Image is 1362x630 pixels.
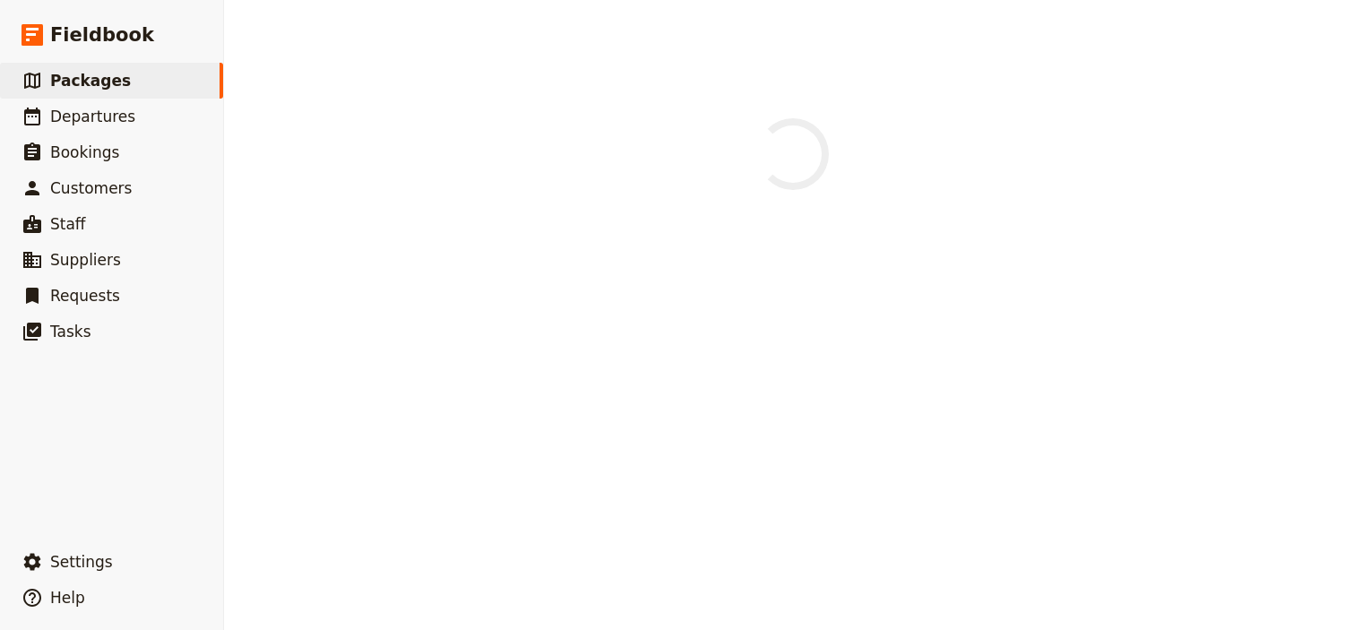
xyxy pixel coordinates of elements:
span: Bookings [50,143,119,161]
span: Suppliers [50,251,121,269]
span: Staff [50,215,86,233]
span: Settings [50,553,113,571]
span: Customers [50,179,132,197]
span: Help [50,589,85,607]
span: Requests [50,287,120,305]
span: Packages [50,72,131,90]
span: Fieldbook [50,22,154,48]
span: Tasks [50,323,91,341]
span: Departures [50,108,135,125]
